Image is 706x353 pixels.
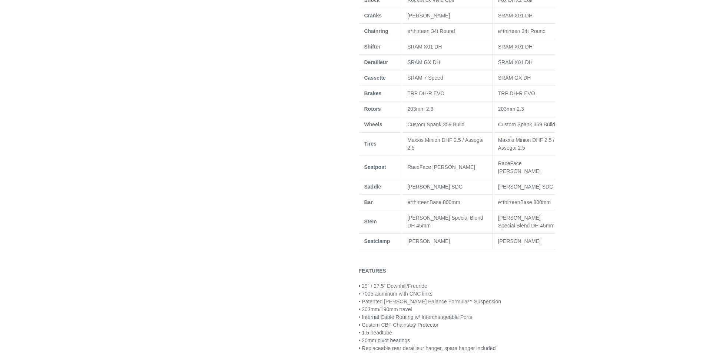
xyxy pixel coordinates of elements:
b: Derailleur [364,59,388,65]
td: TRP DH-R EVO [402,86,493,101]
span: SRAM GX DH [407,59,440,65]
b: Chainring [364,28,388,34]
b: Saddle [364,184,381,190]
span: SRAM GX DH [498,75,531,81]
strong: FEATURES [359,268,386,274]
td: TRP DH-R EVO [493,86,562,101]
b: Seatpost [364,164,386,170]
b: Stem [364,219,377,224]
span: [PERSON_NAME] SDG [498,184,553,190]
b: Wheels [364,121,382,127]
p: • 29” / 27.5” Downhill/Freeride • 7005 aluminum with CNC links • Patented [PERSON_NAME] Balance F... [359,282,555,352]
b: Rotors [364,106,381,112]
span: e*thirteen 34t Round [407,28,455,34]
span: SRAM X01 DH [498,13,533,19]
span: [PERSON_NAME] Special Blend DH 45mm [498,215,555,229]
td: [PERSON_NAME] [402,233,493,249]
span: e*thirteen [407,199,430,205]
span: Custom Spank 359 Build [407,121,464,127]
b: Tires [364,141,377,147]
span: Base 800mm [407,199,460,205]
span: SRAM X01 DH [407,44,442,50]
span: SRAM X01 DH [498,44,533,50]
span: Maxxis Minion DHF 2.5 / Assegai 2.5 [498,137,554,151]
span: 203mm 2.3 [498,106,524,112]
span: e*thirteen 34t Round [498,28,546,34]
b: Shifter [364,44,381,50]
td: RaceFace [PERSON_NAME] [402,156,493,179]
span: R [498,160,502,166]
span: e*thirteen [498,199,520,205]
td: [PERSON_NAME] SDG [402,179,493,194]
td: Custom Spank 359 Build [493,117,562,132]
b: Seatclamp [364,238,390,244]
span: Maxxis Minion DHF 2.5 / Assegai 2.5 [407,137,483,151]
span: [PERSON_NAME] [407,13,450,19]
span: SRAM 7 Speed [407,75,443,81]
b: Brakes [364,90,382,96]
b: Bar [364,199,373,205]
b: Cassette [364,75,386,81]
span: [PERSON_NAME] [498,238,541,244]
span: SRAM X01 DH [498,59,533,65]
td: [PERSON_NAME] Special Blend DH 45mm [402,210,493,233]
b: Cranks [364,13,382,19]
span: Base 800mm [498,199,551,205]
td: 203mm 2.3 [402,101,493,117]
span: aceFace [PERSON_NAME] [498,160,541,174]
